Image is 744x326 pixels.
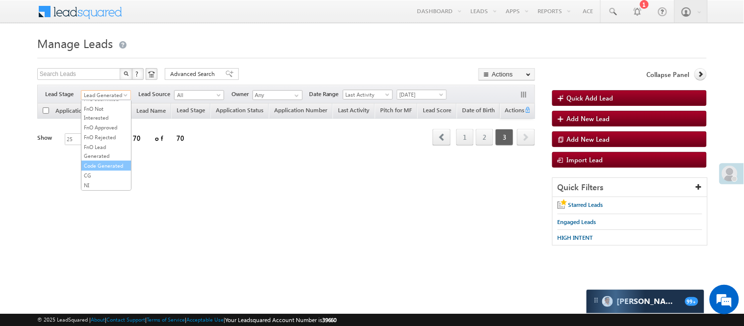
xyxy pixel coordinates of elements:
[55,107,116,114] span: Application Status New
[216,106,263,114] span: Application Status
[37,35,113,51] span: Manage Leads
[51,51,165,64] div: Leave a message
[567,135,610,143] span: Add New Lead
[17,51,41,64] img: d_60004797649_company_0_60004797649
[647,70,690,79] span: Collapse Panel
[333,105,374,118] a: Last Activity
[174,90,224,100] a: All
[135,70,140,78] span: ?
[568,201,603,208] span: Starred Leads
[96,132,191,144] div: 51 - 70 of 70
[517,129,535,146] span: next
[685,297,698,306] span: 99+
[558,234,593,241] span: HIGH INTENT
[586,289,705,314] div: carter-dragCarter[PERSON_NAME]99+
[253,90,303,100] input: Type to Search
[81,143,131,160] a: FnO Lead Generated
[161,5,184,28] div: Minimize live chat window
[106,316,145,323] a: Contact Support
[274,106,327,114] span: Application Number
[343,90,393,100] a: Last Activity
[37,133,57,142] div: Show
[211,105,268,118] a: Application Status
[397,90,444,99] span: [DATE]
[418,105,456,118] a: Lead Score
[81,161,131,170] a: Code Generated
[457,105,500,118] a: Date of Birth
[567,155,603,164] span: Import Lead
[479,68,535,80] button: Actions
[45,90,81,99] span: Lead Stage
[65,134,81,145] span: 25
[132,68,144,80] button: ?
[375,105,417,118] a: Pitch for MF
[322,316,337,324] span: 39660
[13,91,179,246] textarea: Type your message and click 'Submit'
[423,106,451,114] span: Lead Score
[397,90,447,100] a: [DATE]
[433,129,451,146] span: prev
[309,90,343,99] span: Date Range
[43,107,49,114] input: Check all records
[170,70,218,78] span: Advanced Search
[81,133,131,142] a: FnO Rejected
[567,114,610,123] span: Add New Lead
[175,91,221,100] span: All
[81,171,131,180] a: CG
[81,104,131,122] a: FnO Not Interested
[269,105,332,118] a: Application Number
[433,130,451,146] a: prev
[81,181,131,190] a: NI
[186,316,224,323] a: Acceptable Use
[144,254,178,267] em: Submit
[51,105,130,118] a: Application Status New (sorted ascending)
[37,315,337,325] span: © 2025 LeadSquared | | | | |
[177,106,205,114] span: Lead Stage
[456,129,474,146] a: 1
[289,91,302,100] a: Show All Items
[517,130,535,146] a: next
[476,129,493,146] a: 2
[495,129,513,146] span: 3
[558,218,596,226] span: Engaged Leads
[147,316,185,323] a: Terms of Service
[124,71,128,76] img: Search
[462,106,495,114] span: Date of Birth
[231,90,253,99] span: Owner
[567,94,614,102] span: Quick Add Lead
[172,105,210,118] a: Lead Stage
[501,105,524,118] span: Actions
[81,123,131,132] a: FnO Approved
[131,105,171,118] a: Lead Name
[81,91,128,100] span: Lead Generated
[138,90,174,99] span: Lead Source
[225,316,337,324] span: Your Leadsquared Account Number is
[343,90,390,99] span: Last Activity
[380,106,412,114] span: Pitch for MF
[91,316,105,323] a: About
[553,178,707,197] div: Quick Filters
[81,90,131,100] a: Lead Generated
[81,100,131,191] ul: Lead Generated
